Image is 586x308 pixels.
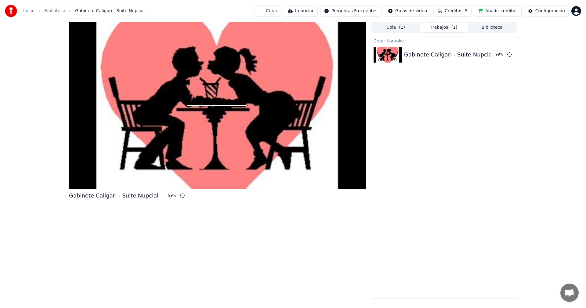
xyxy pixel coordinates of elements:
span: ( 1 ) [399,24,405,31]
div: Gabinete Caligari - Suite Nupcial [69,191,158,200]
a: Biblioteca [44,8,65,14]
button: Guías de video [384,5,431,16]
div: Configuración [535,8,565,14]
div: 99 % [495,52,505,57]
button: Preguntas Frecuentes [320,5,382,16]
a: Inicio [23,8,34,14]
button: Biblioteca [468,23,516,32]
img: youka [5,5,17,17]
button: Trabajos [420,23,468,32]
button: Importar [284,5,318,16]
button: Añadir créditos [474,5,522,16]
button: Créditos5 [433,5,472,16]
div: Gabinete Caligari - Suite Nupcial [404,50,494,59]
div: Crear Karaoke [371,37,517,44]
span: ( 1 ) [451,24,458,31]
button: Configuración [524,5,569,16]
button: Cola [372,23,420,32]
span: Gabinete Caligari - Suite Nupcial [75,8,145,14]
div: 99 % [168,193,177,198]
span: Créditos [445,8,462,14]
span: 5 [465,8,468,14]
nav: breadcrumb [23,8,145,14]
a: Chat abierto [560,284,579,302]
button: Crear [255,5,281,16]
